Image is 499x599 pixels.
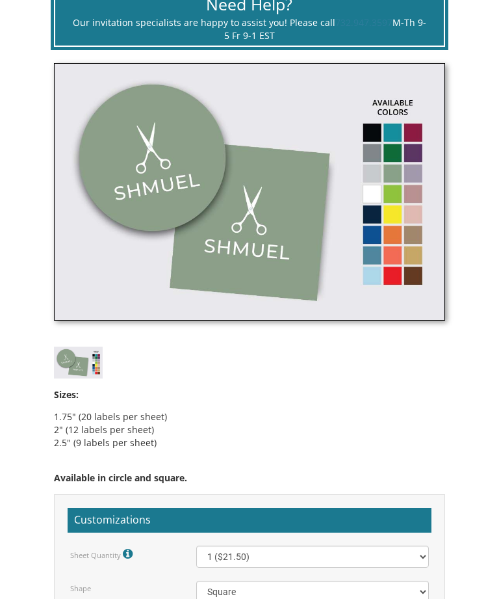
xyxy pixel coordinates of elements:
[54,347,103,379] img: label-style20.jpg
[54,423,445,436] li: 2" (12 labels per sheet)
[54,472,187,484] span: Available in circle and square.
[70,583,91,594] label: Shape
[335,16,392,29] a: 732.947.3597
[54,63,445,321] img: label-style20.jpg
[71,16,427,42] div: Our invitation specialists are happy to assist you! Please call M-Th 9-5 Fr 9-1 EST
[54,410,445,423] li: 1.75" (20 labels per sheet)
[68,508,431,533] h2: Customizations
[54,436,445,449] li: 2.5" (9 labels per sheet)
[54,388,79,401] span: Sizes:
[70,546,136,563] label: Sheet Quantity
